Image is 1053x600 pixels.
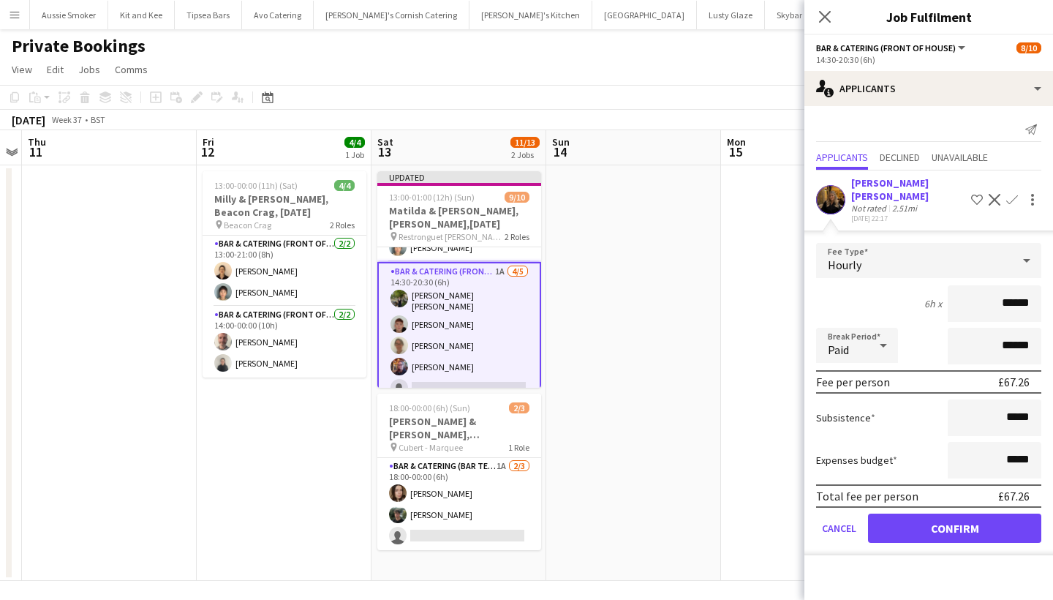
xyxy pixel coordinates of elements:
span: View [12,63,32,76]
span: 11 [26,143,46,160]
button: Lusty Glaze [697,1,765,29]
span: 8/10 [1016,42,1041,53]
span: 11/13 [510,137,540,148]
span: Beacon Crag [224,220,271,230]
span: Declined [880,152,920,162]
span: 14 [550,143,570,160]
span: Jobs [78,63,100,76]
div: BST [91,114,105,125]
span: Applicants [816,152,868,162]
span: Unavailable [932,152,988,162]
span: Bar & Catering (Front of House) [816,42,956,53]
a: Jobs [72,60,106,79]
div: [DATE] 22:17 [851,214,965,223]
button: Kit and Kee [108,1,175,29]
button: [PERSON_NAME]'s Cornish Catering [314,1,469,29]
div: 2.51mi [889,203,920,214]
h3: Milly & [PERSON_NAME], Beacon Crag, [DATE] [203,192,366,219]
div: 1 Job [345,149,364,160]
span: Mon [727,135,746,149]
button: Avo Catering [242,1,314,29]
app-card-role: Bar & Catering (Bar Tender)1A2/318:00-00:00 (6h)[PERSON_NAME][PERSON_NAME] [377,458,541,550]
span: Sat [377,135,393,149]
button: Confirm [868,514,1041,543]
button: Skybar [765,1,815,29]
label: Expenses budget [816,454,897,467]
a: Comms [109,60,154,79]
div: Updated [377,171,541,183]
div: £67.26 [998,375,1030,389]
span: Fri [203,135,214,149]
div: Not rated [851,203,889,214]
button: Tipsea Bars [175,1,242,29]
span: 18:00-00:00 (6h) (Sun) [389,402,470,413]
div: Fee per person [816,375,890,389]
span: 4/4 [344,137,365,148]
span: Sun [552,135,570,149]
button: [GEOGRAPHIC_DATA] [592,1,697,29]
span: 13 [375,143,393,160]
div: 14:30-20:30 (6h) [816,54,1041,65]
app-job-card: 13:00-00:00 (11h) (Sat)4/4Milly & [PERSON_NAME], Beacon Crag, [DATE] Beacon Crag2 RolesBar & Cate... [203,171,366,378]
span: Cubert - Marquee [399,442,463,453]
div: 6h x [924,297,942,310]
span: Restronguet [PERSON_NAME] [399,231,505,242]
span: 13:00-00:00 (11h) (Sat) [214,180,298,191]
app-card-role: Bar & Catering (Front of House)2/214:00-00:00 (10h)[PERSON_NAME][PERSON_NAME] [203,307,366,378]
div: 2 Jobs [511,149,539,160]
div: Applicants [804,71,1053,106]
app-job-card: 18:00-00:00 (6h) (Sun)2/3[PERSON_NAME] & [PERSON_NAME], [PERSON_NAME], [DATE] Cubert - Marquee1 R... [377,394,541,550]
span: Hourly [828,258,861,272]
span: 1 Role [508,442,529,453]
button: Cancel [816,514,862,543]
span: 4/4 [334,180,355,191]
span: Edit [47,63,64,76]
span: Comms [115,63,148,76]
span: 15 [725,143,746,160]
app-card-role: Bar & Catering (Front of House)2/213:00-21:00 (8h)[PERSON_NAME][PERSON_NAME] [203,236,366,307]
h3: Matilda & [PERSON_NAME], [PERSON_NAME],[DATE] [377,204,541,230]
label: Subsistence [816,411,875,424]
div: Total fee per person [816,489,918,503]
div: [DATE] [12,113,45,127]
button: [PERSON_NAME]'s Kitchen [469,1,592,29]
span: Paid [828,342,849,357]
h3: [PERSON_NAME] & [PERSON_NAME], [PERSON_NAME], [DATE] [377,415,541,441]
span: 2/3 [509,402,529,413]
a: Edit [41,60,69,79]
a: View [6,60,38,79]
app-card-role: Bar & Catering (Front of House)1A4/514:30-20:30 (6h)[PERSON_NAME] [PERSON_NAME][PERSON_NAME][PERS... [377,262,541,404]
h1: Private Bookings [12,35,146,57]
span: 13:00-01:00 (12h) (Sun) [389,192,475,203]
span: 12 [200,143,214,160]
span: 9/10 [505,192,529,203]
span: Thu [28,135,46,149]
h3: Job Fulfilment [804,7,1053,26]
span: 2 Roles [505,231,529,242]
div: [PERSON_NAME] [PERSON_NAME] [851,176,965,203]
span: Week 37 [48,114,85,125]
button: Aussie Smoker [30,1,108,29]
span: 2 Roles [330,220,355,230]
div: £67.26 [998,489,1030,503]
button: Bar & Catering (Front of House) [816,42,967,53]
app-job-card: Updated13:00-01:00 (12h) (Sun)9/10Matilda & [PERSON_NAME], [PERSON_NAME],[DATE] Restronguet [PERS... [377,171,541,388]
